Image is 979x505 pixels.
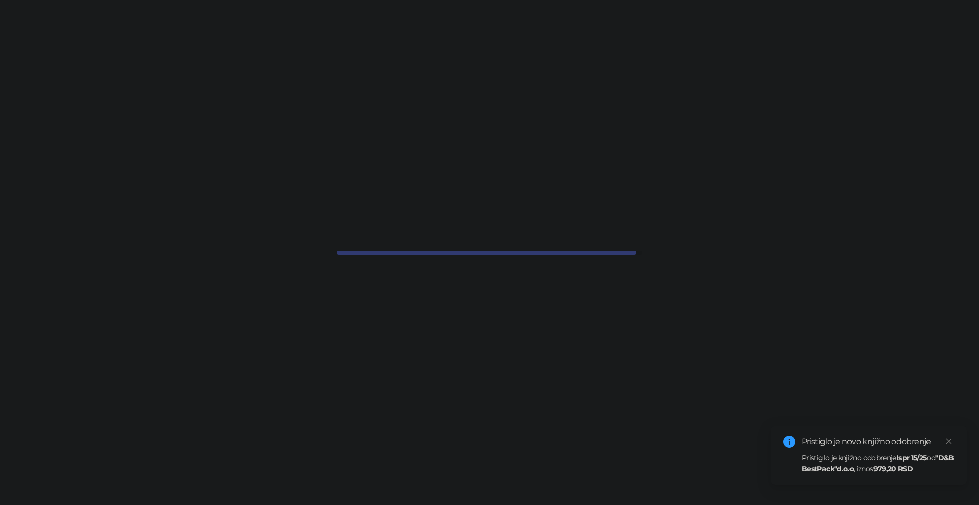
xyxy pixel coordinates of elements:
[945,438,952,445] span: close
[802,453,954,473] strong: "D&B BestPack"d.o.o
[943,436,955,447] a: Close
[873,464,913,473] strong: 979,20 RSD
[896,453,927,462] strong: Ispr 15/25
[783,436,795,448] span: info-circle
[802,452,955,474] div: Pristiglo je knjižno odobrenje od , iznos
[802,436,955,448] div: Pristiglo je novo knjižno odobrenje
